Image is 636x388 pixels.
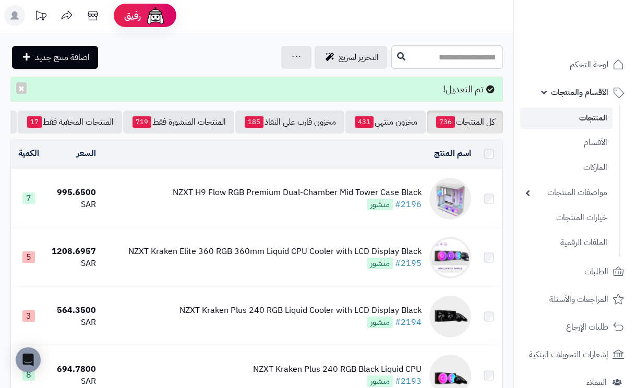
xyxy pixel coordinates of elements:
span: منشور [367,317,393,328]
img: NZXT Kraken Plus 240 RGB Liquid Cooler with LCD Display Black [429,296,471,337]
div: NZXT Kraken Elite 360 RGB 360mm Liquid CPU Cooler with LCD Display Black [128,246,422,258]
img: NZXT Kraken Elite 360 RGB 360mm Liquid CPU Cooler with LCD Display Black [429,237,471,278]
div: 694.7800 [51,363,96,375]
a: #2195 [395,257,422,270]
a: مخزون منتهي431 [345,111,426,134]
a: المنتجات [520,107,613,129]
a: #2194 [395,316,422,329]
img: logo-2.png [565,21,626,43]
a: إشعارات التحويلات البنكية [520,342,630,367]
a: الطلبات [520,259,630,284]
span: 736 [436,116,455,128]
a: المنتجات المخفية فقط17 [18,111,122,134]
div: SAR [51,199,96,211]
span: 7 [22,192,35,204]
a: السعر [77,147,96,160]
a: اسم المنتج [434,147,471,160]
div: تم التعديل! [10,77,503,102]
div: NZXT Kraken Plus 240 RGB Black Liquid CPU [253,363,422,375]
div: 1208.6957 [51,246,96,258]
a: مخزون قارب على النفاذ185 [235,111,344,134]
span: 719 [133,116,151,128]
div: SAR [51,258,96,270]
span: 17 [27,116,42,128]
a: المراجعات والأسئلة [520,287,630,312]
a: خيارات المنتجات [520,207,613,229]
a: الملفات الرقمية [520,232,613,254]
a: التحرير لسريع [315,46,387,69]
span: 5 [22,251,35,263]
div: NZXT Kraken Plus 240 RGB Liquid Cooler with LCD Display Black [179,305,422,317]
span: التحرير لسريع [339,51,379,64]
span: رفيق [124,9,141,22]
a: المنتجات المنشورة فقط719 [123,111,234,134]
span: الطلبات [584,264,608,279]
span: المراجعات والأسئلة [549,292,608,307]
span: منشور [367,375,393,387]
span: 8 [22,369,35,381]
span: منشور [367,258,393,269]
a: الأقسام [520,131,613,154]
span: 431 [355,116,374,128]
div: SAR [51,375,96,387]
span: 185 [245,116,263,128]
div: SAR [51,317,96,329]
span: اضافة منتج جديد [35,51,90,64]
div: NZXT H9 Flow RGB Premium Dual-Chamber Mid Tower Case Black [173,187,422,199]
span: لوحة التحكم [570,57,608,72]
div: Open Intercom Messenger [16,347,41,372]
span: منشور [367,199,393,210]
a: الكمية [18,147,39,160]
a: لوحة التحكم [520,52,630,77]
a: تحديثات المنصة [28,5,54,29]
img: ai-face.png [145,5,166,26]
a: طلبات الإرجاع [520,314,630,339]
span: الأقسام والمنتجات [551,85,608,100]
span: إشعارات التحويلات البنكية [529,347,608,362]
a: #2193 [395,375,422,387]
a: مواصفات المنتجات [520,181,613,204]
img: NZXT H9 Flow RGB Premium Dual-Chamber Mid Tower Case Black [429,178,471,220]
span: طلبات الإرجاع [566,320,608,334]
div: 564.3500 [51,305,96,317]
span: 3 [22,310,35,322]
div: 995.6500 [51,187,96,199]
a: الماركات [520,156,613,179]
a: اضافة منتج جديد [12,46,98,69]
a: كل المنتجات736 [427,111,503,134]
button: × [16,82,27,94]
a: #2196 [395,198,422,211]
